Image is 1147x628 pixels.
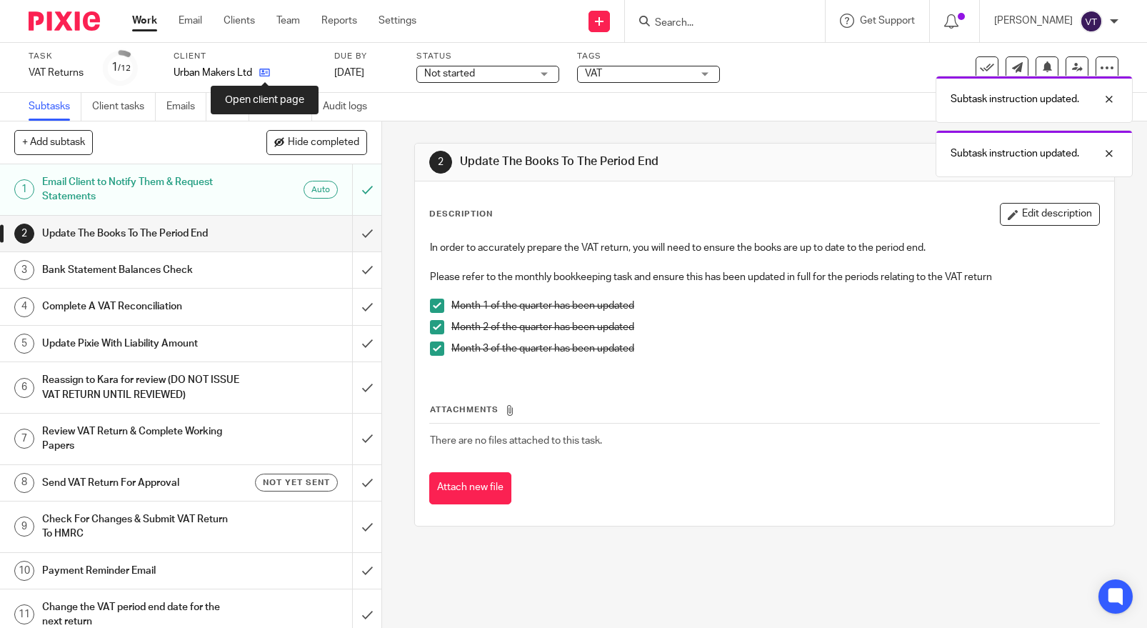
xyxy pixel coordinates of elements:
h1: Review VAT Return & Complete Working Papers [42,421,239,457]
div: 11 [14,604,34,624]
p: Description [429,209,493,220]
a: Clients [224,14,255,28]
div: VAT Returns [29,66,86,80]
div: Auto [304,181,338,199]
button: Attach new file [429,472,511,504]
p: Month 1 of the quarter has been updated [451,299,1099,313]
span: There are no files attached to this task. [430,436,602,446]
button: Hide completed [266,130,367,154]
label: Status [416,51,559,62]
div: 8 [14,473,34,493]
button: Edit description [1000,203,1100,226]
label: Due by [334,51,399,62]
h1: Bank Statement Balances Check [42,259,239,281]
p: Subtask instruction updated. [951,146,1079,161]
span: [DATE] [334,68,364,78]
div: 1 [14,179,34,199]
a: Email [179,14,202,28]
div: 1 [111,59,131,76]
p: Please refer to the monthly bookkeeping task and ensure this has been updated in full for the per... [430,270,1099,284]
h1: Reassign to Kara for review (DO NOT ISSUE VAT RETURN UNTIL REVIEWED) [42,369,239,406]
div: 5 [14,334,34,354]
img: Pixie [29,11,100,31]
label: Client [174,51,316,62]
div: 7 [14,429,34,449]
a: Team [276,14,300,28]
label: Task [29,51,86,62]
a: Notes (0) [260,93,312,121]
div: 3 [14,260,34,280]
h1: Send VAT Return For Approval [42,472,239,494]
h1: Update Pixie With Liability Amount [42,333,239,354]
a: Client tasks [92,93,156,121]
div: 6 [14,378,34,398]
div: 2 [14,224,34,244]
p: Month 3 of the quarter has been updated [451,342,1099,356]
h1: Payment Reminder Email [42,560,239,582]
a: Audit logs [323,93,378,121]
a: Files [217,93,249,121]
div: 4 [14,297,34,317]
h1: Complete A VAT Reconciliation [42,296,239,317]
span: Hide completed [288,137,359,149]
p: In order to accurately prepare the VAT return, you will need to ensure the books are up to date t... [430,241,1099,255]
p: Urban Makers Ltd [174,66,252,80]
button: + Add subtask [14,130,93,154]
a: Work [132,14,157,28]
h1: Update The Books To The Period End [460,154,796,169]
h1: Update The Books To The Period End [42,223,239,244]
p: Subtask instruction updated. [951,92,1079,106]
a: Emails [166,93,206,121]
a: Settings [379,14,416,28]
h1: Check For Changes & Submit VAT Return To HMRC [42,509,239,545]
p: Month 2 of the quarter has been updated [451,320,1099,334]
div: 9 [14,517,34,537]
span: Not yet sent [263,477,330,489]
h1: Email Client to Notify Them & Request Statements [42,171,239,208]
div: 10 [14,561,34,581]
small: /12 [118,64,131,72]
div: 2 [429,151,452,174]
img: svg%3E [1080,10,1103,33]
a: Reports [321,14,357,28]
a: Subtasks [29,93,81,121]
span: Attachments [430,406,499,414]
span: Not started [424,69,475,79]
